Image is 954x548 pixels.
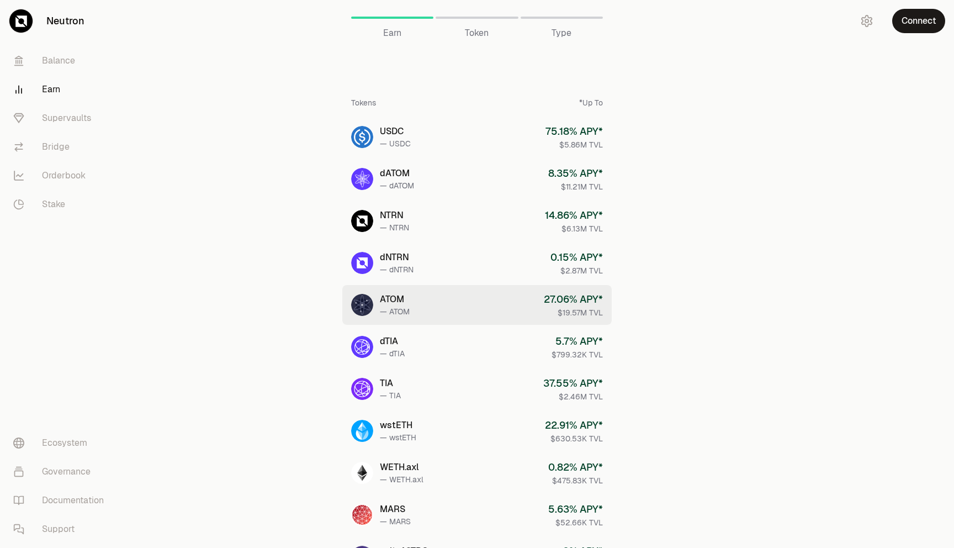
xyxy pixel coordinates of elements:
[380,138,411,149] div: — USDC
[544,292,603,307] div: 27.06 % APY*
[351,336,373,358] img: dTIA
[545,208,603,223] div: 14.86 % APY*
[380,516,411,527] div: — MARS
[351,378,373,400] img: TIA
[342,369,612,409] a: TIATIA— TIA37.55% APY*$2.46M TVL
[548,166,603,181] div: 8.35 % APY*
[545,223,603,234] div: $6.13M TVL
[351,97,376,108] div: Tokens
[548,517,603,528] div: $52.66K TVL
[351,462,373,484] img: WETH.axl
[380,306,410,317] div: — ATOM
[380,222,409,233] div: — NTRN
[351,210,373,232] img: NTRN
[4,190,119,219] a: Stake
[380,209,409,222] div: NTRN
[351,252,373,274] img: dNTRN
[544,307,603,318] div: $19.57M TVL
[342,327,612,367] a: dTIAdTIA— dTIA5.7% APY*$799.32K TVL
[342,285,612,325] a: ATOMATOM— ATOM27.06% APY*$19.57M TVL
[380,264,414,275] div: — dNTRN
[380,461,423,474] div: WETH.axl
[545,124,603,139] div: 75.18 % APY*
[4,75,119,104] a: Earn
[545,433,603,444] div: $630.53K TVL
[4,429,119,457] a: Ecosystem
[342,159,612,199] a: dATOMdATOM— dATOM8.35% APY*$11.21M TVL
[380,390,401,401] div: — TIA
[380,251,414,264] div: dNTRN
[342,243,612,283] a: dNTRNdNTRN— dNTRN0.15% APY*$2.87M TVL
[552,27,571,40] span: Type
[342,411,612,451] a: wstETHwstETH— wstETH22.91% APY*$630.53K TVL
[342,117,612,157] a: USDCUSDC— USDC75.18% APY*$5.86M TVL
[351,4,433,31] a: Earn
[4,133,119,161] a: Bridge
[4,515,119,544] a: Support
[380,377,401,390] div: TIA
[380,167,414,180] div: dATOM
[552,334,603,349] div: 5.7 % APY*
[892,9,945,33] button: Connect
[4,104,119,133] a: Supervaults
[4,46,119,75] a: Balance
[380,474,423,485] div: — WETH.axl
[380,432,416,443] div: — wstETH
[543,376,603,391] div: 37.55 % APY*
[545,139,603,150] div: $5.86M TVL
[548,181,603,192] div: $11.21M TVL
[342,495,612,535] a: MARSMARS— MARS5.63% APY*$52.66K TVL
[380,419,416,432] div: wstETH
[351,168,373,190] img: dATOM
[380,503,411,516] div: MARS
[4,457,119,486] a: Governance
[579,97,603,108] div: *Up To
[4,486,119,515] a: Documentation
[545,418,603,433] div: 22.91 % APY*
[465,27,489,40] span: Token
[351,504,373,526] img: MARS
[548,460,603,475] div: 0.82 % APY*
[351,294,373,316] img: ATOM
[380,125,411,138] div: USDC
[351,126,373,148] img: USDC
[380,293,410,306] div: ATOM
[380,335,405,348] div: dTIA
[543,391,603,402] div: $2.46M TVL
[380,348,405,359] div: — dTIA
[548,502,603,517] div: 5.63 % APY*
[342,201,612,241] a: NTRNNTRN— NTRN14.86% APY*$6.13M TVL
[380,180,414,191] div: — dATOM
[4,161,119,190] a: Orderbook
[550,250,603,265] div: 0.15 % APY*
[552,349,603,360] div: $799.32K TVL
[383,27,401,40] span: Earn
[342,453,612,493] a: WETH.axlWETH.axl— WETH.axl0.82% APY*$475.83K TVL
[548,475,603,486] div: $475.83K TVL
[550,265,603,276] div: $2.87M TVL
[351,420,373,442] img: wstETH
